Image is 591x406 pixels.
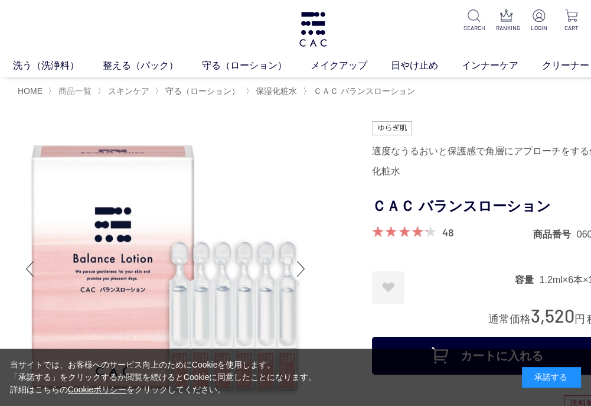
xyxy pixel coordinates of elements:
a: 商品一覧 [56,86,92,96]
p: CART [561,24,582,33]
span: 保湿化粧水 [256,86,297,96]
li: 〉 [48,86,94,97]
div: Previous slide [18,245,41,293]
a: SEARCH [463,9,484,33]
dt: 商品番号 [533,228,577,241]
span: ＣＡＣ バランスローション [314,86,415,96]
a: ＣＡＣ バランスローション [311,86,415,96]
a: Cookieポリシー [68,385,127,394]
a: メイクアップ [311,59,391,73]
span: 通常価格 [488,313,531,325]
img: ゆらぎ肌 [372,121,412,135]
img: logo [298,12,328,47]
li: 〉 [245,86,300,97]
div: 承諾する [522,367,581,388]
a: スキンケア [106,86,149,96]
a: 48 [442,226,453,239]
a: 整える（パック） [103,59,202,73]
span: 3,520 [531,304,574,326]
dt: 容量 [514,274,539,286]
a: HOME [18,86,43,96]
div: Next slide [289,245,313,293]
a: お気に入りに登録する [372,271,404,304]
span: 商品一覧 [58,86,92,96]
a: CART [561,9,582,33]
li: 〉 [97,86,152,97]
span: 守る（ローション） [165,86,240,96]
a: 守る（ローション） [202,59,311,73]
a: RANKING [496,9,517,33]
a: 保湿化粧水 [253,86,297,96]
a: 洗う（洗浄料） [13,59,103,73]
li: 〉 [303,86,418,97]
a: 守る（ローション） [163,86,240,96]
p: LOGIN [528,24,549,33]
a: 日やけ止め [391,59,462,73]
div: 当サイトでは、お客様へのサービス向上のためにCookieを使用します。 「承諾する」をクリックするか閲覧を続けるとCookieに同意したことになります。 詳細はこちらの をクリックしてください。 [10,359,317,396]
span: 円 [574,313,585,325]
li: 〉 [155,86,243,97]
p: RANKING [496,24,517,33]
a: インナーケア [462,59,542,73]
span: スキンケア [108,86,149,96]
a: LOGIN [528,9,549,33]
p: SEARCH [463,24,484,33]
